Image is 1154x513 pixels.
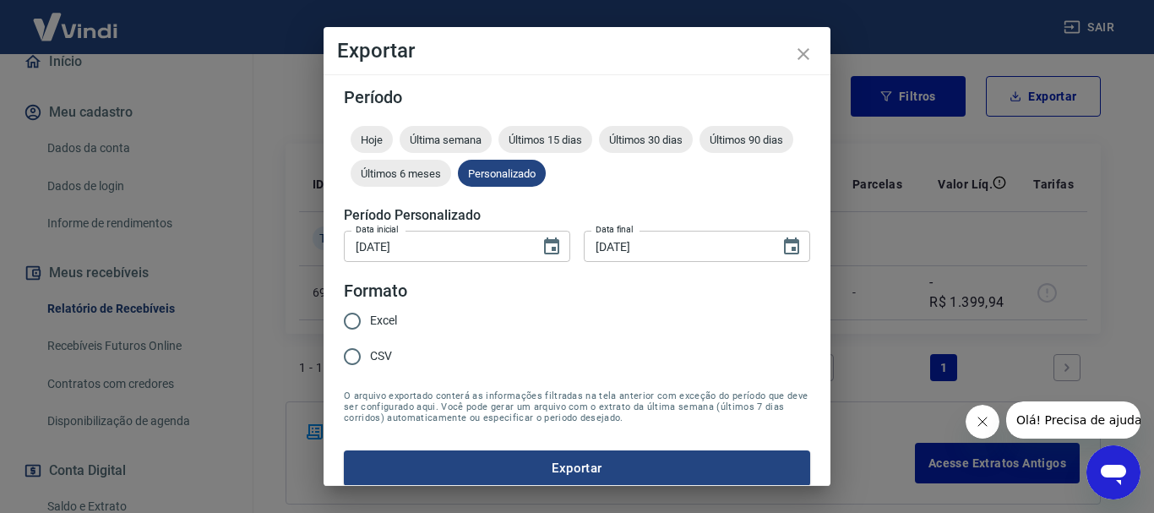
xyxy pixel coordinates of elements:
label: Data inicial [356,223,399,236]
span: CSV [370,347,392,365]
div: Últimos 6 meses [351,160,451,187]
div: Últimos 15 dias [498,126,592,153]
button: close [783,34,824,74]
label: Data final [596,223,634,236]
div: Última semana [400,126,492,153]
div: Últimos 30 dias [599,126,693,153]
span: Últimos 90 dias [699,134,793,146]
span: O arquivo exportado conterá as informações filtradas na tela anterior com exceção do período que ... [344,390,810,423]
div: Últimos 90 dias [699,126,793,153]
button: Choose date, selected date is 23 de set de 2025 [535,230,569,264]
button: Exportar [344,450,810,486]
div: Personalizado [458,160,546,187]
span: Últimos 30 dias [599,134,693,146]
iframe: Fechar mensagem [966,405,999,439]
span: Últimos 6 meses [351,167,451,180]
iframe: Mensagem da empresa [1006,401,1140,439]
input: DD/MM/YYYY [344,231,528,262]
iframe: Botão para abrir a janela de mensagens [1086,445,1140,499]
button: Choose date, selected date is 23 de set de 2025 [775,230,808,264]
h5: Período Personalizado [344,207,810,224]
span: Últimos 15 dias [498,134,592,146]
h4: Exportar [337,41,817,61]
input: DD/MM/YYYY [584,231,768,262]
span: Personalizado [458,167,546,180]
legend: Formato [344,279,407,303]
span: Última semana [400,134,492,146]
div: Hoje [351,126,393,153]
span: Olá! Precisa de ajuda? [10,12,142,25]
span: Hoje [351,134,393,146]
span: Excel [370,312,397,330]
h5: Período [344,89,810,106]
